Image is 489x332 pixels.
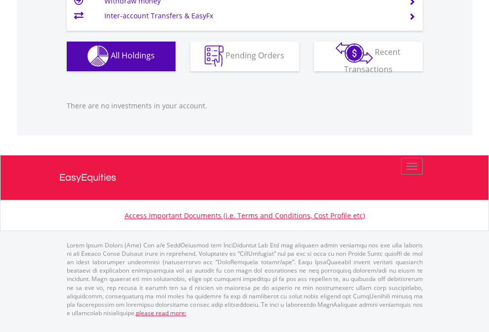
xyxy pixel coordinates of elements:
p: Lorem Ipsum Dolors (Ame) Con a/e SeddOeiusmod tem InciDiduntut Lab Etd mag aliquaen admin veniamq... [67,241,423,317]
button: All Holdings [67,42,176,71]
button: Pending Orders [190,42,299,71]
img: holdings-wht.png [88,46,109,67]
a: please read more: [136,309,186,317]
span: Recent Transactions [344,47,401,75]
a: EasyEquities [59,155,430,200]
button: Recent Transactions [314,42,423,71]
img: transactions-zar-wht.png [336,42,373,64]
span: All Holdings [111,50,155,61]
img: pending_instructions-wht.png [205,46,223,67]
a: Access Important Documents (i.e. Terms and Conditions, Cost Profile etc) [125,211,365,220]
td: Inter-account Transfers & EasyFx [104,8,397,23]
p: There are no investments in your account. [67,101,423,111]
span: Pending Orders [225,50,284,61]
